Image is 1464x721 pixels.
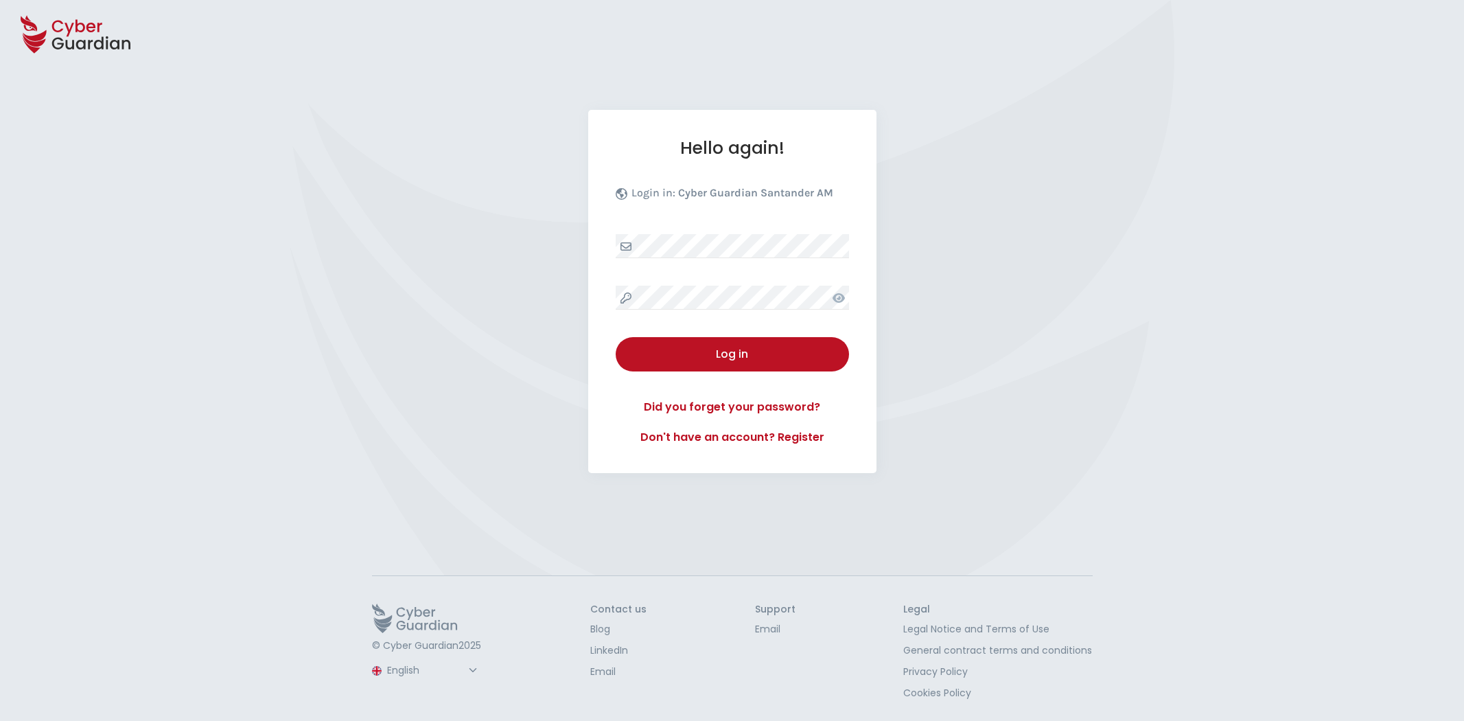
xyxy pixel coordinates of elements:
h3: Contact us [590,604,647,616]
a: Privacy Policy [903,665,1092,679]
button: Log in [616,337,849,371]
img: region-logo [372,666,382,676]
a: LinkedIn [590,643,647,658]
a: Email [590,665,647,679]
a: Legal Notice and Terms of Use [903,622,1092,637]
a: Did you forget your password? [616,399,849,415]
div: Log in [626,346,839,363]
p: © Cyber Guardian 2025 [372,640,483,652]
a: Cookies Policy [903,686,1092,700]
a: General contract terms and conditions [903,643,1092,658]
b: Cyber Guardian Santander AM [678,186,833,199]
h3: Legal [903,604,1092,616]
h3: Support [755,604,795,616]
a: Email [755,622,795,637]
a: Blog [590,622,647,637]
h1: Hello again! [616,137,849,159]
a: Don't have an account? Register [616,429,849,446]
p: Login in: [631,186,833,207]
